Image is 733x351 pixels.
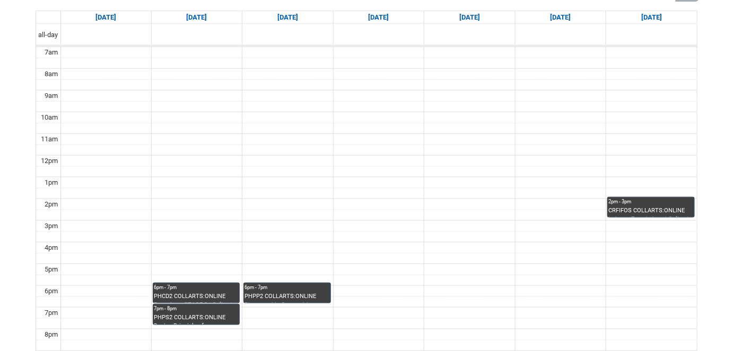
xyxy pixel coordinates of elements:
[43,199,60,210] div: 2pm
[154,313,239,325] div: PHPS2 COLLARTS:ONLINE Design Principles for Photography STAGE 2 | Online | [PERSON_NAME]
[154,292,239,303] div: PHCD2 COLLARTS:ONLINE Portraiture STAGE 2 | Online | [PERSON_NAME]
[548,11,573,24] a: Go to October 24, 2025
[608,198,694,205] div: 2pm - 3pm
[37,30,60,40] span: all-day
[185,11,210,24] a: Go to October 20, 2025
[39,112,60,123] div: 10am
[43,308,60,318] div: 7pm
[154,305,239,312] div: 7pm - 8pm
[245,292,329,303] div: PHPP2 COLLARTS:ONLINE Photographic Compositing STAGE 2 | Online | [PERSON_NAME]
[457,11,482,24] a: Go to October 23, 2025
[43,242,60,253] div: 4pm
[39,134,60,145] div: 11am
[43,91,60,101] div: 9am
[639,11,664,24] a: Go to October 25, 2025
[43,221,60,231] div: 3pm
[43,264,60,275] div: 5pm
[43,329,60,340] div: 8pm
[245,284,329,291] div: 6pm - 7pm
[39,156,60,166] div: 12pm
[608,206,694,218] div: CRFIFOS COLLARTS:ONLINE Industry Foundations | Online | [PERSON_NAME]
[275,11,300,24] a: Go to October 21, 2025
[43,47,60,58] div: 7am
[43,286,60,296] div: 6pm
[93,11,118,24] a: Go to October 19, 2025
[154,284,239,291] div: 6pm - 7pm
[43,69,60,79] div: 8am
[43,177,60,188] div: 1pm
[366,11,391,24] a: Go to October 22, 2025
